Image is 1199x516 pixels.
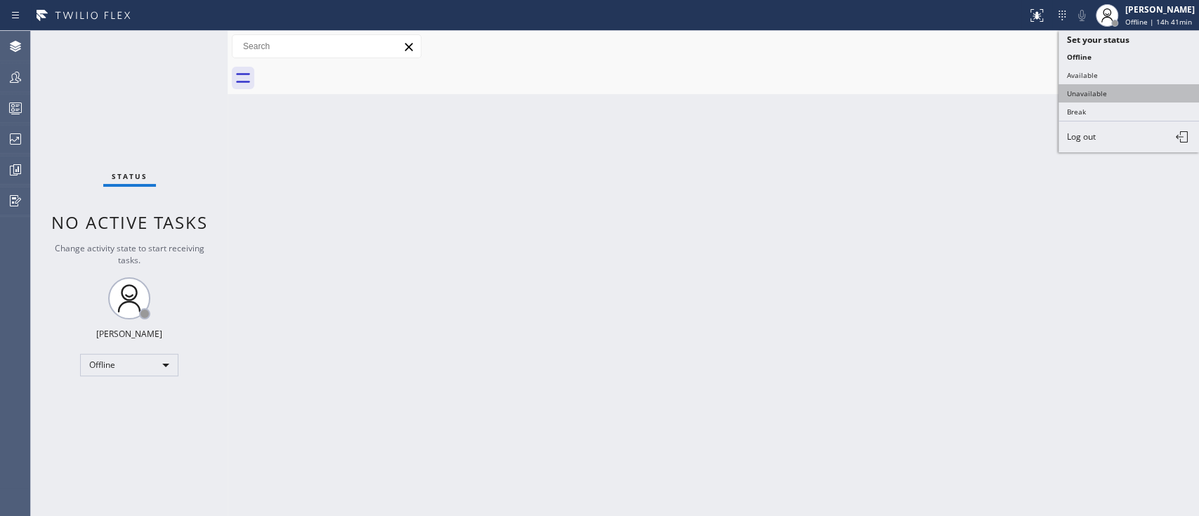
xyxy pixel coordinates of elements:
div: [PERSON_NAME] [1125,4,1195,15]
span: No active tasks [51,211,208,234]
button: Mute [1072,6,1092,25]
span: Offline | 14h 41min [1125,17,1192,27]
div: Offline [80,354,178,376]
span: Change activity state to start receiving tasks. [55,242,204,266]
div: [PERSON_NAME] [96,328,162,340]
input: Search [232,35,421,58]
span: Status [112,171,148,181]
